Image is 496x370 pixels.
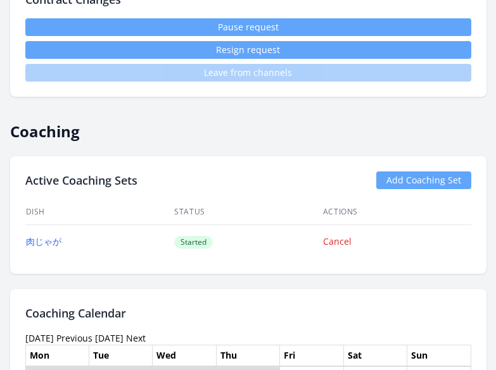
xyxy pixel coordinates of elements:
[25,199,174,225] th: Dish
[25,304,471,322] h2: Coaching Calendar
[56,332,92,344] a: Previous
[25,345,89,366] th: Mon
[407,345,471,366] th: Sun
[174,199,322,225] th: Status
[153,345,216,366] th: Wed
[174,236,213,249] span: Started
[25,332,54,344] time: [DATE]
[10,112,486,141] h2: Coaching
[25,41,471,59] button: Resign request
[280,345,343,366] th: Fri
[89,345,152,366] th: Tue
[322,199,471,225] th: Actions
[323,235,352,247] a: Cancel
[25,64,471,82] span: Leave from channels
[25,171,137,189] h2: Active Coaching Sets
[26,235,61,247] a: 肉じゃが
[343,345,407,366] th: Sat
[126,332,146,344] a: Next
[216,345,279,366] th: Thu
[25,18,471,36] a: Pause request
[95,332,124,344] a: [DATE]
[376,171,471,189] a: Add Coaching Set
